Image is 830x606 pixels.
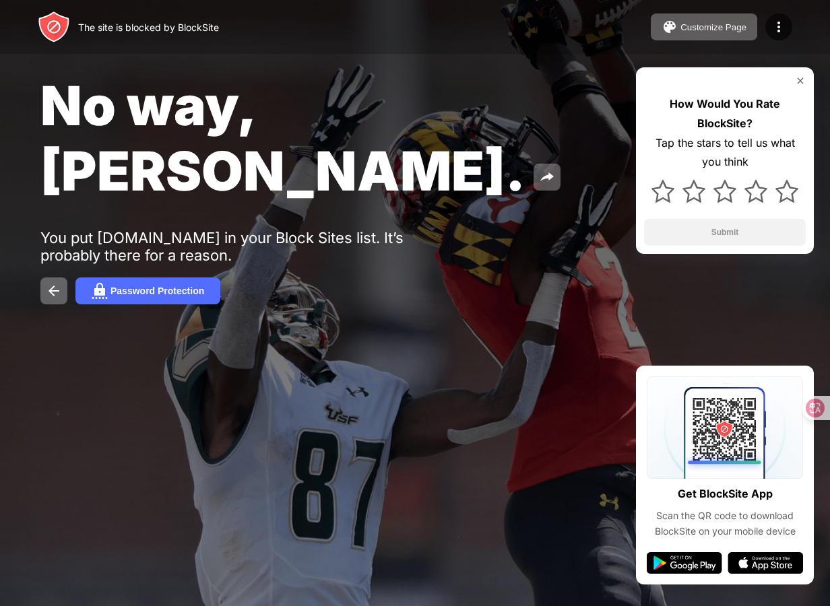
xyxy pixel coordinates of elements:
button: Password Protection [75,277,220,304]
img: menu-icon.svg [771,19,787,35]
div: Customize Page [680,22,746,32]
img: star.svg [651,180,674,203]
img: star.svg [744,180,767,203]
div: Password Protection [110,285,204,296]
img: star.svg [682,180,705,203]
img: share.svg [539,169,555,185]
div: Tap the stars to tell us what you think [644,133,806,172]
div: How Would You Rate BlockSite? [644,94,806,133]
img: header-logo.svg [38,11,70,43]
img: app-store.svg [728,552,803,574]
div: The site is blocked by BlockSite [78,22,219,33]
button: Customize Page [651,13,757,40]
img: google-play.svg [647,552,722,574]
img: password.svg [92,283,108,299]
img: back.svg [46,283,62,299]
img: rate-us-close.svg [795,75,806,86]
div: Get BlockSite App [678,484,773,504]
img: star.svg [713,180,736,203]
div: You put [DOMAIN_NAME] in your Block Sites list. It’s probably there for a reason. [40,229,457,264]
img: star.svg [775,180,798,203]
img: pallet.svg [662,19,678,35]
div: Scan the QR code to download BlockSite on your mobile device [647,508,803,539]
img: qrcode.svg [647,376,803,479]
button: Submit [644,219,806,246]
span: No way, [PERSON_NAME]. [40,73,525,203]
